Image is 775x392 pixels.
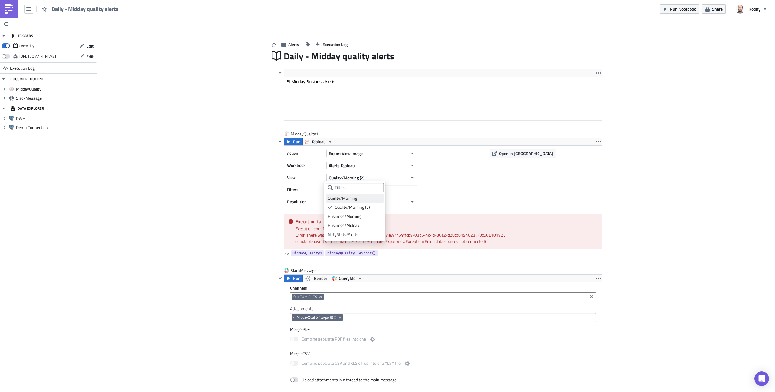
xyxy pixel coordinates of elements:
[290,351,596,356] label: Merge CSV
[423,149,484,209] img: View Image
[735,4,745,14] img: Avatar
[76,41,97,51] button: Edit
[2,2,303,14] body: Rich Text Area. Press ALT-0 for help.
[287,173,323,182] label: View
[276,138,284,145] button: Hide content
[490,149,555,158] button: Open in [GEOGRAPHIC_DATA]
[702,4,726,14] button: Share
[10,74,44,85] div: DOCUMENT OUTLINE
[287,161,323,170] label: Workbook
[287,185,323,194] label: Filters
[10,103,44,114] div: DATA EXPLORER
[329,162,355,169] span: Alerts Tableau
[295,232,598,244] div: Error: There was a problem querying the image for view '754ffcb9-03b5-4d4d-86a2-d28cc0194023'.. (...
[287,197,323,206] label: Resolution
[754,371,769,386] div: Open Intercom Messenger
[295,219,598,224] h5: Execution failed
[329,150,363,157] span: Export View Image
[318,294,324,300] button: Remove Tag
[291,267,317,274] span: SlackMessage
[314,275,327,282] span: Render
[404,360,411,367] button: Combine separate CSV and XLSX files into one XLSX file
[19,52,56,61] div: https://pushmetrics.io/api/v1/report/nzBL2WOlKY/webhook?token=9708a9707d7948558ecdb5e82130e5dd
[293,294,317,299] span: G01EU29E3EX
[670,6,696,12] span: Run Notebook
[327,250,376,256] span: MiddayQuality1.export()
[52,5,119,12] span: Daily - Midday quality alerts
[339,275,355,282] span: QueryMe
[16,125,95,130] span: Demo Connection
[326,174,417,181] button: Quality/Morning (2)
[312,138,326,145] span: Tableau
[86,53,94,60] span: Edit
[290,336,376,343] label: Combine separate PDF files into one
[86,43,94,49] span: Edit
[732,2,770,16] button: kodify
[302,138,335,145] button: Tableau
[588,293,595,301] button: Clear selected items
[290,327,596,332] label: Merge PDF
[325,250,378,256] a: MiddayQuality1.export()
[290,377,397,383] label: Upload attachments in a thread to the main message
[302,275,330,282] button: Render
[499,150,553,157] span: Open in [GEOGRAPHIC_DATA]
[329,174,364,181] span: Quality/Morning (2)
[335,204,381,210] div: Quality/Morning (2)
[328,195,381,201] div: Quality/Morning
[330,275,364,282] button: QueryMe
[328,222,381,228] div: Business/Midday
[328,213,381,219] div: Business/Morning
[276,274,284,282] button: Hide content
[16,116,95,121] span: DWH
[278,40,302,49] button: Alerts
[2,2,48,7] span: BI Midday Quality Alerts
[284,50,395,62] span: Daily - Midday quality alerts
[76,52,97,61] button: Edit
[749,6,760,12] span: kodify
[293,315,336,320] span: {{ MiddayQuality1.export() }}
[284,77,602,120] iframe: Rich Text Area
[326,150,417,157] button: Export View Image
[328,231,381,238] div: NiftyStats/Alerts
[284,138,303,145] button: Run
[295,225,598,232] div: Execution end: [DATE] 10:11:46
[19,41,34,50] div: every day
[369,336,376,343] button: Combine separate PDF files into one
[290,285,596,291] label: Channels
[660,4,699,14] button: Run Notebook
[293,275,301,282] span: Run
[291,250,324,256] a: MiddayQuality1
[292,250,322,256] span: MiddayQuality1
[10,30,33,41] div: TRIGGERS
[284,275,303,282] button: Run
[290,360,411,367] label: Combine separate CSV and XLSX files into one XLSX file
[10,63,35,74] span: Execution Log
[290,306,596,311] label: Attachments
[326,183,384,192] input: Filter...
[322,41,348,48] span: Execution Log
[4,4,14,14] img: PushMetrics
[326,162,417,169] button: Alerts Tableau
[16,86,95,92] span: MiddayQuality1
[287,149,323,158] label: Action
[276,69,284,76] button: Hide content
[16,95,95,101] span: SlackMessage
[288,41,299,48] span: Alerts
[293,138,301,145] span: Run
[291,131,319,137] span: MiddayQuality1
[338,314,343,321] button: Remove Tag
[312,40,351,49] button: Execution Log
[712,6,723,12] span: Share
